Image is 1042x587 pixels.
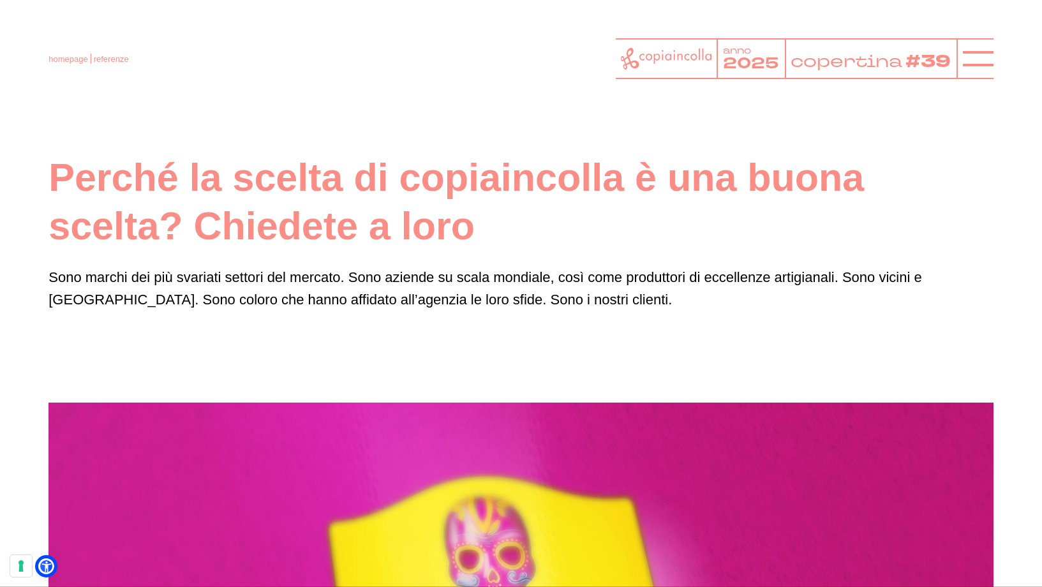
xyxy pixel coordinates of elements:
[790,50,902,72] tspan: copertina
[723,45,751,56] tspan: anno
[48,54,87,64] a: homepage
[48,153,994,251] h1: Perché la scelta di copiaincolla è una buona scelta? Chiedete a loro
[723,52,778,74] tspan: 2025
[48,266,994,311] p: Sono marchi dei più svariati settori del mercato. Sono aziende su scala mondiale, così come produ...
[10,555,32,577] button: Le tue preferenze relative al consenso per le tecnologie di tracciamento
[38,558,54,574] a: Open Accessibility Menu
[94,54,129,64] span: referenze
[905,50,951,73] tspan: #39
